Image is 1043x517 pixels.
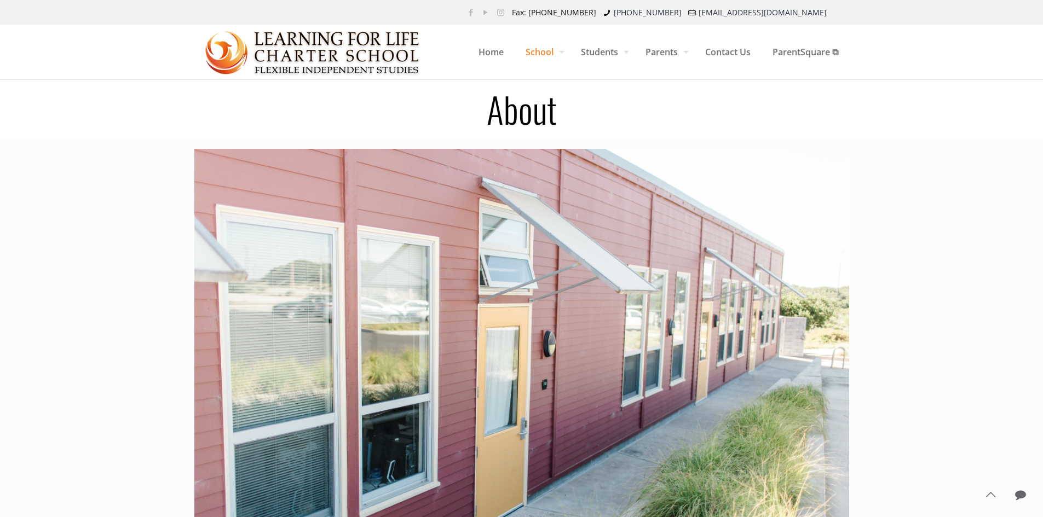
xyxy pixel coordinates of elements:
i: mail [687,7,698,18]
a: Facebook icon [465,7,477,18]
a: Instagram icon [495,7,506,18]
a: [PHONE_NUMBER] [614,7,682,18]
a: YouTube icon [480,7,492,18]
a: Home [468,25,515,79]
a: Learning for Life Charter School [205,25,420,79]
i: phone [602,7,613,18]
a: Contact Us [694,25,762,79]
span: Contact Us [694,36,762,68]
img: About [205,25,420,80]
a: Students [570,25,635,79]
a: School [515,25,570,79]
a: ParentSquare ⧉ [762,25,849,79]
a: [EMAIL_ADDRESS][DOMAIN_NAME] [699,7,827,18]
a: Back to top icon [979,483,1002,506]
span: Parents [635,36,694,68]
span: ParentSquare ⧉ [762,36,849,68]
span: School [515,36,570,68]
a: Parents [635,25,694,79]
span: Home [468,36,515,68]
h1: About [188,91,856,126]
span: Students [570,36,635,68]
